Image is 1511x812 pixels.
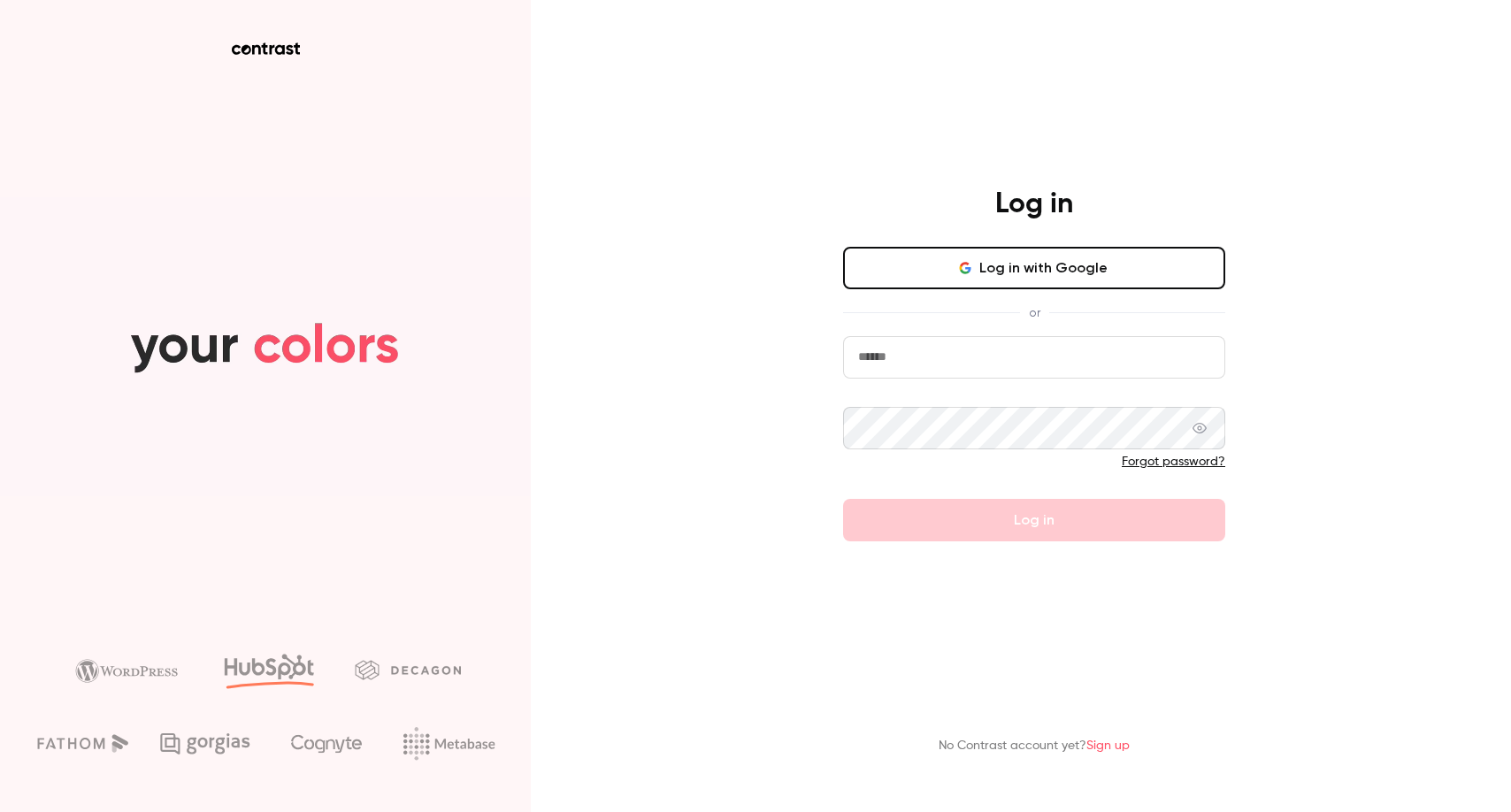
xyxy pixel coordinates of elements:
p: No Contrast account yet? [939,737,1130,755]
h4: Log in [995,187,1073,222]
span: or [1020,303,1049,322]
button: Log in with Google [843,247,1225,289]
img: decagon [355,660,461,679]
a: Sign up [1086,739,1130,752]
a: Forgot password? [1122,456,1225,468]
